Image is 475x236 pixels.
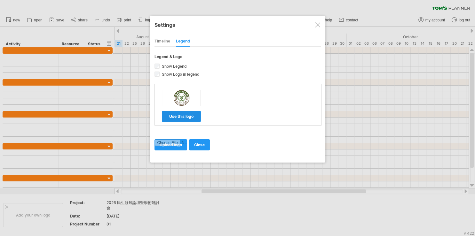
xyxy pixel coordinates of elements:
a: upload logo [154,139,187,150]
div: Settings [154,19,321,30]
div: Timeline [154,36,170,47]
span: close [194,142,205,147]
div: Legend [176,36,190,47]
span: Show Legend [161,64,187,69]
div: Legend & Logo [154,54,321,59]
img: bc2581f0-32a2-4cf3-9a3f-0ba30be7815b.png [174,90,189,106]
span: use this logo [169,114,194,119]
span: upload logo [160,142,182,147]
a: close [189,139,210,150]
span: Show Logo in legend [161,72,200,77]
a: use this logo [162,111,201,122]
